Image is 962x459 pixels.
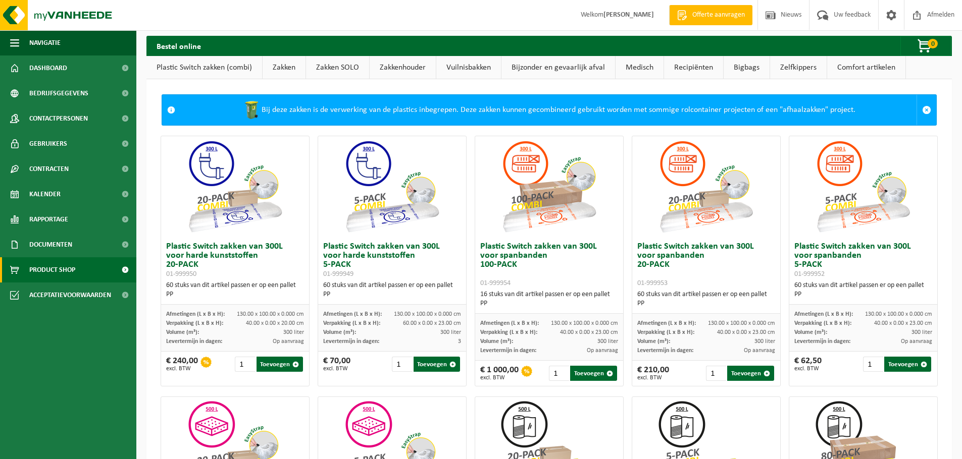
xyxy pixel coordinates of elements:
img: 01-999954 [498,136,599,237]
span: Verpakking (L x B x H): [637,329,694,335]
div: € 210,00 [637,366,669,381]
span: 300 liter [912,329,932,335]
span: Documenten [29,232,72,257]
span: 01-999949 [323,270,353,278]
span: Verpakking (L x B x H): [794,320,851,326]
span: Levertermijn in dagen: [794,338,850,345]
span: Contactpersonen [29,106,88,131]
span: excl. BTW [480,375,519,381]
input: 1 [863,357,883,372]
span: Volume (m³): [794,329,827,335]
a: Zelfkippers [770,56,827,79]
span: 300 liter [597,338,618,345]
a: Offerte aanvragen [669,5,752,25]
span: excl. BTW [323,366,350,372]
span: excl. BTW [794,366,822,372]
span: 40.00 x 0.00 x 23.00 cm [717,329,775,335]
span: Volume (m³): [323,329,356,335]
input: 1 [392,357,412,372]
span: Afmetingen (L x B x H): [480,320,539,326]
span: Afmetingen (L x B x H): [323,311,382,317]
button: Toevoegen [414,357,461,372]
span: Op aanvraag [273,338,304,345]
a: Zakkenhouder [370,56,436,79]
a: Comfort artikelen [827,56,905,79]
input: 1 [706,366,726,381]
span: 130.00 x 100.00 x 0.000 cm [708,320,775,326]
span: Afmetingen (L x B x H): [166,311,225,317]
button: Toevoegen [257,357,303,372]
span: Verpakking (L x B x H): [166,320,223,326]
span: Volume (m³): [637,338,670,345]
span: Contracten [29,156,69,182]
span: 300 liter [440,329,461,335]
span: excl. BTW [637,375,669,381]
div: € 62,50 [794,357,822,372]
div: € 240,00 [166,357,198,372]
div: PP [323,290,461,299]
span: Volume (m³): [166,329,199,335]
div: PP [480,299,618,308]
span: 300 liter [283,329,304,335]
span: Verpakking (L x B x H): [323,320,380,326]
span: Acceptatievoorwaarden [29,282,111,308]
div: € 1 000,00 [480,366,519,381]
a: Zakken [263,56,306,79]
span: 40.00 x 0.00 x 23.00 cm [874,320,932,326]
h3: Plastic Switch zakken van 300L voor spanbanden 5-PACK [794,242,932,278]
button: 0 [900,36,951,56]
span: 01-999952 [794,270,825,278]
h3: Plastic Switch zakken van 300L voor harde kunststoffen 5-PACK [323,242,461,278]
span: Afmetingen (L x B x H): [637,320,696,326]
div: 16 stuks van dit artikel passen er op een pallet [480,290,618,308]
div: 60 stuks van dit artikel passen er op een pallet [637,290,775,308]
div: PP [166,290,304,299]
span: 40.00 x 0.00 x 23.00 cm [560,329,618,335]
button: Toevoegen [884,357,931,372]
div: 60 stuks van dit artikel passen er op een pallet [323,281,461,299]
span: Dashboard [29,55,67,81]
a: Bigbags [724,56,770,79]
input: 1 [235,357,255,372]
h3: Plastic Switch zakken van 300L voor spanbanden 100-PACK [480,242,618,288]
button: Toevoegen [727,366,774,381]
span: Afmetingen (L x B x H): [794,311,853,317]
input: 1 [549,366,569,381]
span: Levertermijn in dagen: [166,338,222,345]
span: Navigatie [29,30,61,55]
span: 130.00 x 100.00 x 0.000 cm [237,311,304,317]
div: 60 stuks van dit artikel passen er op een pallet [166,281,304,299]
span: Op aanvraag [744,348,775,354]
img: 01-999952 [813,136,914,237]
span: Volume (m³): [480,338,513,345]
div: 60 stuks van dit artikel passen er op een pallet [794,281,932,299]
span: 60.00 x 0.00 x 23.00 cm [403,320,461,326]
span: Op aanvraag [587,348,618,354]
span: Verpakking (L x B x H): [480,329,537,335]
a: Recipiënten [664,56,723,79]
span: Levertermijn in dagen: [323,338,379,345]
span: Levertermijn in dagen: [480,348,536,354]
span: Rapportage [29,207,68,232]
img: 01-999950 [184,136,285,237]
a: Bijzonder en gevaarlijk afval [501,56,615,79]
span: Op aanvraag [901,338,932,345]
span: 0 [928,39,938,48]
img: 01-999953 [655,136,756,237]
span: 40.00 x 0.00 x 20.00 cm [246,320,304,326]
span: Kalender [29,182,61,207]
a: Plastic Switch zakken (combi) [146,56,262,79]
div: Bij deze zakken is de verwerking van de plastics inbegrepen. Deze zakken kunnen gecombineerd gebr... [180,95,917,125]
span: Offerte aanvragen [690,10,747,20]
img: WB-0240-HPE-GN-50.png [241,100,262,120]
a: Medisch [616,56,664,79]
span: Product Shop [29,257,75,282]
h3: Plastic Switch zakken van 300L voor spanbanden 20-PACK [637,242,775,288]
span: Gebruikers [29,131,67,156]
strong: [PERSON_NAME] [603,11,654,19]
span: 130.00 x 100.00 x 0.000 cm [865,311,932,317]
a: Sluit melding [917,95,936,125]
a: Zakken SOLO [306,56,369,79]
a: Vuilnisbakken [436,56,501,79]
span: 3 [458,338,461,345]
